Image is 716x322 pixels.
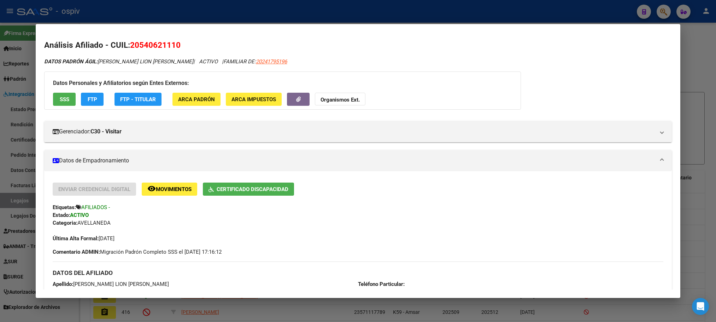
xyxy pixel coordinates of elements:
button: Certificado Discapacidad [203,183,294,196]
span: [PERSON_NAME] LION [PERSON_NAME] [53,281,169,287]
span: SSS [60,96,69,103]
strong: CUIL: [53,289,65,295]
div: Open Intercom Messenger [692,298,709,315]
span: Movimientos [156,186,192,192]
span: FTP - Titular [120,96,156,103]
mat-expansion-panel-header: Gerenciador:C30 - Visitar [44,121,671,142]
button: Organismos Ext. [315,93,365,106]
mat-panel-title: Gerenciador: [53,127,655,136]
i: | ACTIVO | [44,58,287,65]
button: FTP - Titular [115,93,162,106]
span: [GEOGRAPHIC_DATA] [358,289,433,295]
button: Movimientos [142,183,197,196]
strong: Comentario ADMIN: [53,249,100,255]
span: Migración Padrón Completo SSS el [DATE] 17:16:12 [53,248,222,256]
button: SSS [53,93,76,106]
strong: Provincia: [358,289,382,295]
span: 20241795196 [256,58,287,65]
button: FTP [81,93,104,106]
strong: Etiquetas: [53,204,76,211]
h2: Análisis Afiliado - CUIL: [44,39,671,51]
strong: Estado: [53,212,70,218]
span: AFILIADOS - [81,204,110,211]
h3: Datos Personales y Afiliatorios según Entes Externos: [53,79,512,87]
h3: DATOS DEL AFILIADO [53,269,663,277]
span: FAMILIAR DE: [223,58,287,65]
button: ARCA Padrón [172,93,221,106]
strong: Organismos Ext. [321,97,360,103]
mat-expansion-panel-header: Datos de Empadronamiento [44,150,671,171]
span: ARCA Impuestos [231,96,276,103]
span: 20540621110 [130,40,181,50]
strong: Última Alta Formal: [53,235,99,242]
strong: Categoria: [53,220,77,226]
mat-icon: remove_red_eye [147,184,156,193]
span: [DATE] [53,235,115,242]
button: ARCA Impuestos [226,93,282,106]
strong: ACTIVO [70,212,89,218]
strong: Teléfono Particular: [358,281,405,287]
span: 20540621110 [53,289,96,295]
strong: DATOS PADRÓN ÁGIL: [44,58,98,65]
span: [PERSON_NAME] LION [PERSON_NAME] [44,58,193,65]
span: Certificado Discapacidad [217,186,288,192]
strong: Apellido: [53,281,73,287]
span: FTP [88,96,97,103]
mat-panel-title: Datos de Empadronamiento [53,156,655,165]
strong: C30 - Visitar [90,127,122,136]
span: Enviar Credencial Digital [58,186,130,192]
span: ARCA Padrón [178,96,215,103]
button: Enviar Credencial Digital [53,183,136,196]
div: AVELLANEDA [53,219,663,227]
